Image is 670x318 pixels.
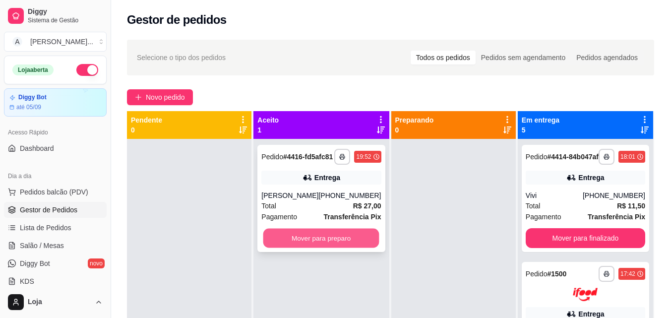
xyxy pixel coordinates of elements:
a: Diggy Botnovo [4,255,107,271]
span: Diggy Bot [20,258,50,268]
span: KDS [20,276,34,286]
span: Salão / Mesas [20,241,64,251]
div: Vivi [526,191,583,200]
span: Pedido [261,153,283,161]
strong: R$ 11,50 [617,202,645,210]
span: Pedidos balcão (PDV) [20,187,88,197]
div: [PERSON_NAME] [261,191,318,200]
button: Pedidos balcão (PDV) [4,184,107,200]
article: até 05/09 [16,103,41,111]
span: Lista de Pedidos [20,223,71,233]
span: Pedido [526,153,548,161]
div: Entrega [314,173,340,183]
span: Pagamento [261,211,297,222]
span: Total [526,200,541,211]
p: 1 [257,125,279,135]
button: Novo pedido [127,89,193,105]
span: plus [135,94,142,101]
div: 19:52 [356,153,371,161]
strong: # 4416-fd5afc81 [283,153,333,161]
strong: # 1500 [547,270,566,278]
div: [PHONE_NUMBER] [583,191,645,200]
button: Loja [4,290,107,314]
div: Pedidos agendados [571,51,643,64]
p: Em entrega [522,115,559,125]
img: ifood [573,288,598,301]
div: 17:42 [620,270,635,278]
button: Select a team [4,32,107,52]
p: Preparando [395,115,434,125]
span: A [12,37,22,47]
span: Gestor de Pedidos [20,205,77,215]
a: Salão / Mesas [4,238,107,254]
span: Novo pedido [146,92,185,103]
a: Gestor de Pedidos [4,202,107,218]
span: Selecione o tipo dos pedidos [137,52,226,63]
div: Dia a dia [4,168,107,184]
p: Aceito [257,115,279,125]
a: Lista de Pedidos [4,220,107,236]
div: Loja aberta [12,64,54,75]
button: Mover para preparo [263,229,379,248]
p: 0 [131,125,162,135]
span: Pedido [526,270,548,278]
strong: # 4414-84b047af [547,153,599,161]
div: Pedidos sem agendamento [476,51,571,64]
strong: Transferência Pix [324,213,381,221]
span: Sistema de Gestão [28,16,103,24]
span: Dashboard [20,143,54,153]
span: Loja [28,298,91,307]
strong: Transferência Pix [588,213,645,221]
p: 5 [522,125,559,135]
p: 0 [395,125,434,135]
a: Dashboard [4,140,107,156]
div: Acesso Rápido [4,125,107,140]
div: [PERSON_NAME] ... [30,37,93,47]
strong: R$ 27,00 [353,202,381,210]
a: KDS [4,273,107,289]
span: Pagamento [526,211,561,222]
div: Entrega [578,173,604,183]
a: Diggy Botaté 05/09 [4,88,107,117]
article: Diggy Bot [18,94,47,101]
span: Total [261,200,276,211]
div: 18:01 [620,153,635,161]
p: Pendente [131,115,162,125]
h2: Gestor de pedidos [127,12,227,28]
div: Todos os pedidos [411,51,476,64]
a: DiggySistema de Gestão [4,4,107,28]
button: Mover para finalizado [526,228,645,248]
button: Alterar Status [76,64,98,76]
span: Diggy [28,7,103,16]
div: [PHONE_NUMBER] [318,191,381,200]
